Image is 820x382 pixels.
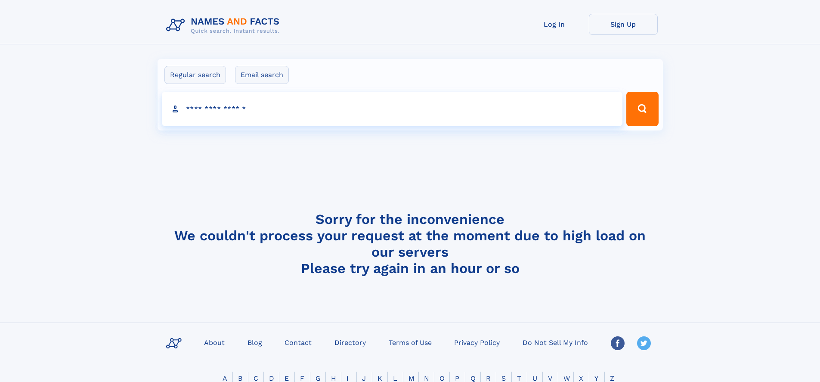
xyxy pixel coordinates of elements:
a: About [201,336,228,348]
h4: Sorry for the inconvenience We couldn't process your request at the moment due to high load on ou... [163,211,658,276]
button: Search Button [626,92,658,126]
a: Sign Up [589,14,658,35]
a: Privacy Policy [451,336,503,348]
img: Twitter [637,336,651,350]
a: Do Not Sell My Info [519,336,591,348]
a: Terms of Use [385,336,435,348]
a: Log In [520,14,589,35]
a: Blog [244,336,266,348]
a: Directory [331,336,369,348]
input: search input [162,92,623,126]
img: Logo Names and Facts [163,14,287,37]
label: Email search [235,66,289,84]
label: Regular search [164,66,226,84]
img: Facebook [611,336,625,350]
a: Contact [281,336,315,348]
